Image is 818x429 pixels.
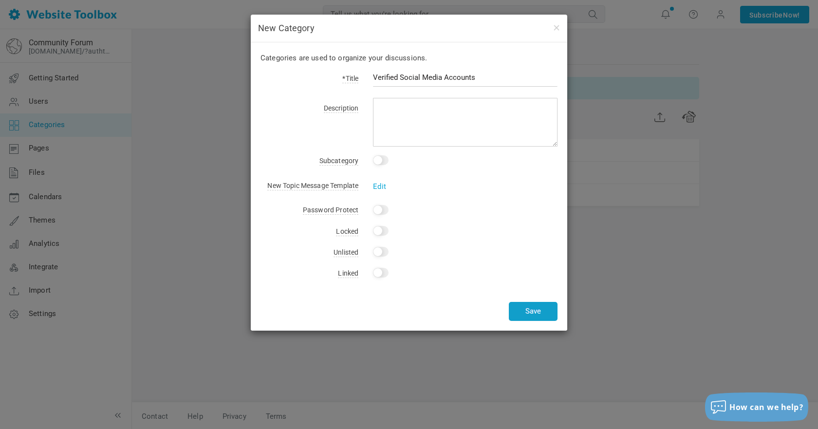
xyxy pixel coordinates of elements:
h4: New Category [258,22,560,35]
button: Save [509,302,558,321]
span: Subcategory [319,157,359,166]
button: How can we help? [705,392,808,422]
span: New Topic Message Template [267,182,358,190]
span: Description [324,104,359,113]
span: Locked [336,227,358,236]
span: Linked [338,269,358,278]
span: *Title [342,75,358,83]
a: Edit [373,182,386,191]
span: Unlisted [334,248,358,257]
p: Categories are used to organize your discussions. [260,52,558,64]
span: How can we help? [729,402,803,412]
span: Password Protect [303,206,358,215]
